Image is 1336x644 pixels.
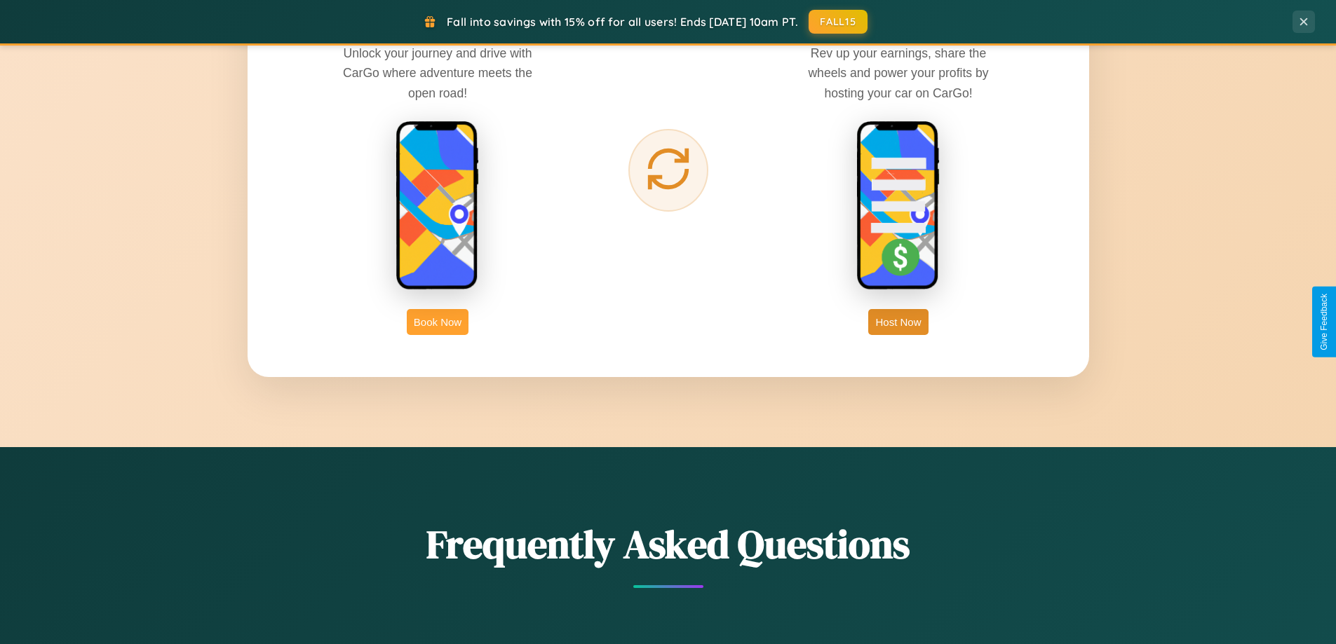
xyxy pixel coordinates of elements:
span: Fall into savings with 15% off for all users! Ends [DATE] 10am PT. [447,15,798,29]
img: rent phone [396,121,480,292]
p: Unlock your journey and drive with CarGo where adventure meets the open road! [332,43,543,102]
p: Rev up your earnings, share the wheels and power your profits by hosting your car on CarGo! [793,43,1004,102]
img: host phone [856,121,940,292]
button: FALL15 [809,10,868,34]
button: Host Now [868,309,928,335]
div: Give Feedback [1319,294,1329,350]
h2: Frequently Asked Questions [248,517,1089,571]
button: Book Now [407,309,468,335]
